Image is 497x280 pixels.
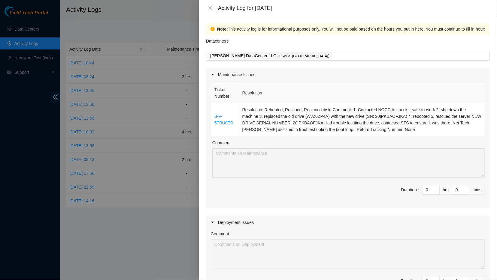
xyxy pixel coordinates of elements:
span: caret-right [211,221,214,224]
p: [PERSON_NAME] DataCenter LLC ) [210,52,329,59]
div: Deployment Issues [206,216,490,229]
textarea: Comment [211,240,485,269]
label: Comment [212,139,231,146]
th: Ticket Number [211,83,239,103]
textarea: Comment [212,148,485,178]
div: Activity Log for [DATE] [218,5,490,11]
a: B-V-5TBU0ER [214,114,233,125]
th: Resolution [239,83,485,103]
strong: Note: [217,26,228,32]
span: close [208,6,213,10]
div: Maintenance Issues [206,68,490,82]
div: Duration : [401,186,419,193]
div: hrs [440,185,452,195]
div: mins [469,185,485,195]
span: ( Tukwila, [GEOGRAPHIC_DATA] [277,54,328,58]
td: Resolution: Rebooted, Rescued, Replaced disk, Comment: 1. Contacted NOCC to check if safe-to-work... [239,103,485,136]
span: exclamation-circle [211,27,215,31]
label: Comment [211,231,229,237]
button: Close [206,5,214,11]
p: Datacenters [206,35,229,44]
span: caret-right [211,73,214,76]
